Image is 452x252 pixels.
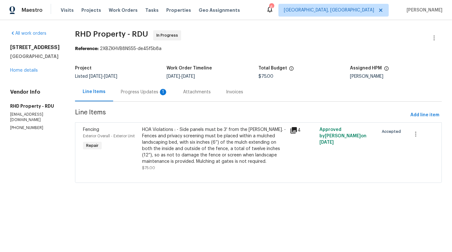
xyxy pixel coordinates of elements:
div: Invoices [226,89,243,95]
div: 6 [269,4,274,10]
p: [EMAIL_ADDRESS][DOMAIN_NAME] [10,112,60,123]
span: The hpm assigned to this work order. [384,66,389,74]
div: 4 [290,126,316,134]
span: $75.00 [258,74,273,79]
span: Line Items [75,109,408,121]
b: Reference: [75,47,99,51]
span: Repair [84,142,101,149]
span: RHD Property - RDU [75,30,148,38]
span: - [167,74,195,79]
span: Listed [75,74,117,79]
span: Work Orders [109,7,138,13]
h5: Work Order Timeline [167,66,212,70]
a: All work orders [10,31,46,36]
div: 2XBZKHVB8NS55-de45f5b8a [75,46,442,52]
div: Line Items [83,89,106,95]
span: Exterior Overall - Exterior Unit [83,134,135,138]
span: - [89,74,117,79]
span: Fencing [83,127,99,132]
h4: Vendor Info [10,89,60,95]
span: [DATE] [104,74,117,79]
h5: RHD Property - RDU [10,103,60,109]
div: Progress Updates [121,89,168,95]
span: Maestro [22,7,43,13]
span: $75.00 [142,166,155,170]
span: [DATE] [167,74,180,79]
span: [DATE] [89,74,102,79]
span: Approved by [PERSON_NAME] on [319,127,366,145]
div: [PERSON_NAME] [350,74,442,79]
span: Add line item [410,111,439,119]
h5: Assigned HPM [350,66,382,70]
span: [DATE] [319,140,334,145]
span: [DATE] [182,74,195,79]
span: Properties [166,7,191,13]
span: The total cost of line items that have been proposed by Opendoor. This sum includes line items th... [289,66,294,74]
a: Home details [10,68,38,73]
span: Geo Assignments [199,7,240,13]
h5: Total Budget [258,66,287,70]
span: [PERSON_NAME] [404,7,442,13]
div: HOA Violations : - Side panels must be 3' from the [PERSON_NAME]. - Fences and privacy screening ... [142,126,286,165]
span: Projects [81,7,101,13]
span: Visits [61,7,74,13]
button: Add line item [408,109,442,121]
h5: Project [75,66,92,70]
h2: [STREET_ADDRESS] [10,44,60,51]
div: Attachments [183,89,211,95]
span: Tasks [145,8,159,12]
p: [PHONE_NUMBER] [10,125,60,131]
span: [GEOGRAPHIC_DATA], [GEOGRAPHIC_DATA] [284,7,374,13]
span: Accepted [382,128,403,135]
h5: [GEOGRAPHIC_DATA] [10,53,60,60]
span: In Progress [156,32,181,39]
div: 1 [160,89,166,95]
